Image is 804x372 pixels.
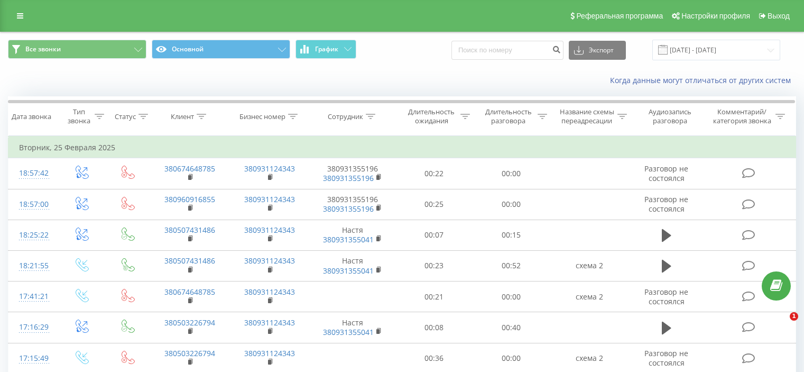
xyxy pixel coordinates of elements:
td: 00:22 [396,158,473,189]
div: 17:41:21 [19,286,47,307]
div: 18:57:42 [19,163,47,184]
span: Разговор не состоялся [644,194,688,214]
td: 380931355196 [310,158,396,189]
a: 380931355041 [323,327,374,337]
td: 00:25 [396,189,473,220]
td: схема 2 [549,250,629,281]
a: 380931124343 [244,348,295,358]
button: График [295,40,356,59]
a: 380507431486 [164,256,215,266]
div: Аудиозапись разговора [639,107,701,125]
td: Настя [310,250,396,281]
div: Клиент [171,112,194,121]
div: 18:21:55 [19,256,47,276]
a: 380931124343 [244,194,295,204]
button: Все звонки [8,40,146,59]
span: Настройки профиля [681,12,750,20]
td: Вторник, 25 Февраля 2025 [8,137,796,158]
a: 380503226794 [164,317,215,328]
td: 00:00 [473,282,549,312]
td: Настя [310,220,396,250]
a: 380503226794 [164,348,215,358]
a: 380931355196 [323,204,374,214]
a: Когда данные могут отличаться от других систем [610,75,796,85]
div: 17:16:29 [19,317,47,338]
a: 380674648785 [164,164,215,174]
td: 00:23 [396,250,473,281]
a: 380931124343 [244,164,295,174]
td: 00:00 [473,158,549,189]
span: Выход [768,12,790,20]
div: 18:25:22 [19,225,47,246]
a: 380931355041 [323,266,374,276]
td: Настя [310,312,396,343]
span: Разговор не состоялся [644,348,688,368]
span: График [315,46,338,53]
div: Длительность разговора [482,107,535,125]
div: Длительность ожидания [405,107,458,125]
div: Статус [115,112,136,121]
span: Реферальная программа [576,12,663,20]
div: 17:15:49 [19,348,47,369]
div: Название схемы переадресации [559,107,615,125]
td: схема 2 [549,282,629,312]
td: 00:21 [396,282,473,312]
td: 00:40 [473,312,549,343]
a: 380931124343 [244,225,295,235]
td: 00:52 [473,250,549,281]
input: Поиск по номеру [451,41,563,60]
span: Все звонки [25,45,61,53]
div: 18:57:00 [19,194,47,215]
button: Основной [152,40,290,59]
a: 380931355041 [323,234,374,244]
td: 00:07 [396,220,473,250]
a: 380507431486 [164,225,215,235]
td: 00:15 [473,220,549,250]
a: 380931124343 [244,317,295,328]
div: Сотрудник [328,112,363,121]
a: 380674648785 [164,287,215,297]
td: 00:00 [473,189,549,220]
a: 380931124343 [244,256,295,266]
a: 380960916855 [164,194,215,204]
iframe: Intercom live chat [768,312,793,338]
span: Разговор не состоялся [644,287,688,306]
span: 1 [790,312,798,321]
div: Комментарий/категория звонка [711,107,773,125]
td: 00:08 [396,312,473,343]
span: Разговор не состоялся [644,164,688,183]
button: Экспорт [569,41,626,60]
div: Бизнес номер [239,112,285,121]
td: 380931355196 [310,189,396,220]
div: Тип звонка [67,107,91,125]
a: 380931355196 [323,173,374,183]
a: 380931124343 [244,287,295,297]
div: Дата звонка [12,112,51,121]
